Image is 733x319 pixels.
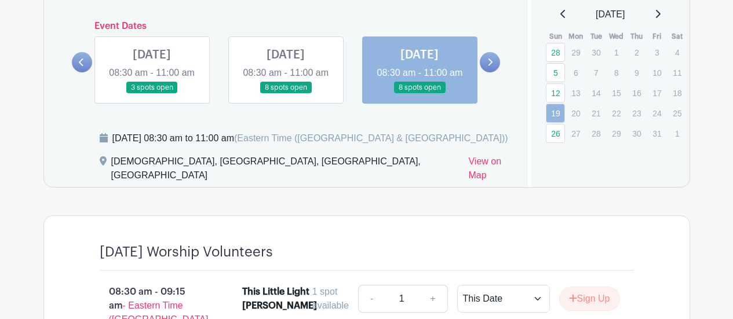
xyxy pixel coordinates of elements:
p: 2 [627,43,646,61]
div: 1 spot available [312,285,349,313]
p: 3 [647,43,666,61]
p: 31 [647,124,666,142]
a: 19 [546,104,565,123]
th: Wed [606,31,626,42]
h4: [DATE] Worship Volunteers [100,244,273,261]
button: Sign Up [559,287,620,311]
a: + [418,285,447,313]
a: 28 [546,43,565,62]
a: - [358,285,385,313]
p: 27 [566,124,585,142]
span: (Eastern Time ([GEOGRAPHIC_DATA] & [GEOGRAPHIC_DATA])) [234,133,508,143]
p: 23 [627,104,646,122]
a: 5 [546,63,565,82]
p: 1 [668,124,687,142]
th: Thu [626,31,647,42]
p: 21 [586,104,606,122]
p: 7 [586,64,606,82]
p: 13 [566,84,585,102]
p: 30 [586,43,606,61]
p: 6 [566,64,585,82]
th: Sun [545,31,566,42]
p: 29 [607,124,626,142]
p: 24 [647,104,666,122]
p: 15 [607,84,626,102]
p: 25 [668,104,687,122]
p: 8 [607,64,626,82]
p: 22 [607,104,626,122]
th: Tue [586,31,606,42]
div: This Little Light [PERSON_NAME] [242,285,323,313]
p: 18 [668,84,687,102]
p: 1 [607,43,626,61]
th: Mon [566,31,586,42]
p: 28 [586,124,606,142]
a: 12 [546,83,565,102]
p: 20 [566,104,585,122]
p: 17 [647,84,666,102]
span: [DATE] [596,8,625,21]
p: 29 [566,43,585,61]
a: View on Map [468,155,514,187]
a: 26 [546,124,565,143]
h6: Event Dates [92,21,480,32]
p: 9 [627,64,646,82]
p: 11 [668,64,687,82]
div: [DATE] 08:30 am to 11:00 am [112,131,508,145]
p: 30 [627,124,646,142]
p: 14 [586,84,606,102]
div: [DEMOGRAPHIC_DATA], [GEOGRAPHIC_DATA], [GEOGRAPHIC_DATA], [GEOGRAPHIC_DATA] [111,155,460,187]
p: 4 [668,43,687,61]
p: 10 [647,64,666,82]
p: 16 [627,84,646,102]
th: Sat [667,31,687,42]
th: Fri [647,31,667,42]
